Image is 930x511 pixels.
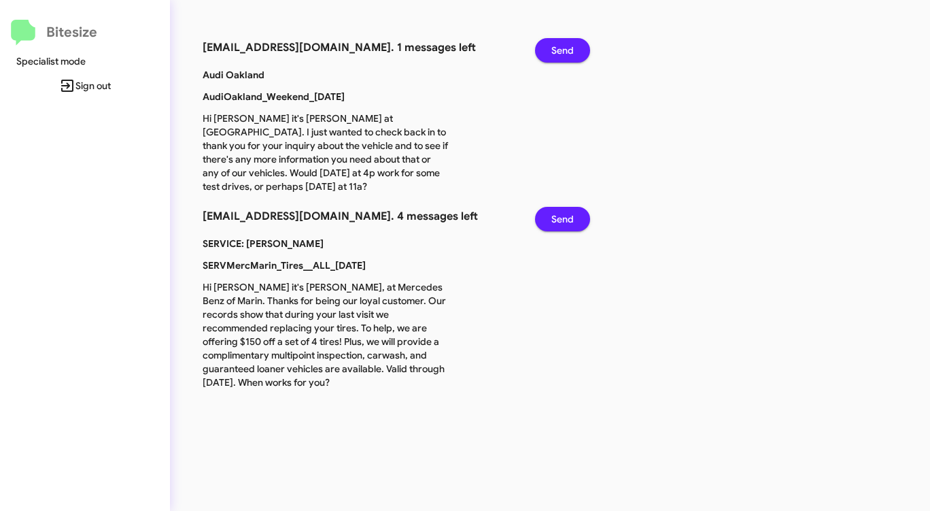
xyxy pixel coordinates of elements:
button: Send [535,207,590,231]
h3: [EMAIL_ADDRESS][DOMAIN_NAME]. 1 messages left [203,38,515,57]
button: Send [535,38,590,63]
p: Hi [PERSON_NAME] it's [PERSON_NAME], at Mercedes Benz of Marin. Thanks for being our loyal custom... [192,280,458,389]
span: Send [551,38,574,63]
h3: [EMAIL_ADDRESS][DOMAIN_NAME]. 4 messages left [203,207,515,226]
a: Bitesize [11,20,97,46]
p: Hi [PERSON_NAME] it's [PERSON_NAME] at [GEOGRAPHIC_DATA]. I just wanted to check back in to thank... [192,112,458,193]
b: SERVMercMarin_Tires__ALL_[DATE] [203,259,366,271]
b: SERVICE: [PERSON_NAME] [203,237,324,250]
span: Send [551,207,574,231]
span: Sign out [11,73,159,98]
b: Audi Oakland [203,69,264,81]
b: AudiOakland_Weekend_[DATE] [203,90,345,103]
